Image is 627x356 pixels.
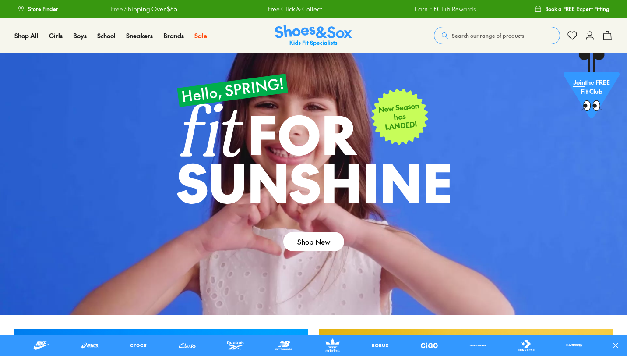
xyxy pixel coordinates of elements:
[573,78,585,86] span: Join
[194,31,207,40] a: Sale
[545,5,609,13] span: Book a FREE Expert Fitting
[163,31,184,40] a: Brands
[275,25,352,46] img: SNS_Logo_Responsive.svg
[452,32,524,39] span: Search our range of products
[283,232,344,251] a: Shop New
[535,1,609,17] a: Book a FREE Expert Fitting
[111,4,177,14] a: Free Shipping Over $85
[275,25,352,46] a: Shoes & Sox
[564,71,620,103] p: the FREE Fit Club
[14,31,39,40] a: Shop All
[97,31,116,40] a: School
[434,27,560,44] button: Search our range of products
[564,53,620,123] a: Jointhe FREE Fit Club
[268,4,322,14] a: Free Click & Collect
[126,31,153,40] a: Sneakers
[28,5,58,13] span: Store Finder
[73,31,87,40] a: Boys
[49,31,63,40] a: Girls
[18,1,58,17] a: Store Finder
[415,4,476,14] a: Earn Fit Club Rewards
